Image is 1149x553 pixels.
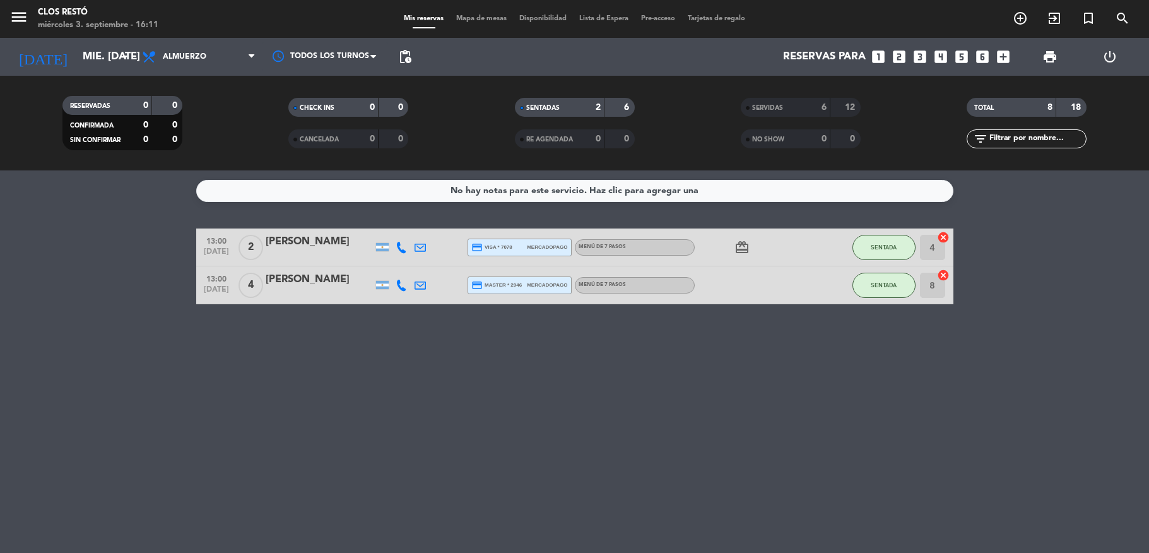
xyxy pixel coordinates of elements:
[912,49,928,65] i: looks_3
[163,52,206,61] span: Almuerzo
[471,242,512,253] span: visa * 7078
[822,103,827,112] strong: 6
[1071,103,1083,112] strong: 18
[635,15,681,22] span: Pre-acceso
[38,19,158,32] div: miércoles 3. septiembre - 16:11
[783,51,866,63] span: Reservas para
[937,269,950,282] i: cancel
[172,135,180,144] strong: 0
[471,242,483,253] i: credit_card
[871,244,897,251] span: SENTADA
[845,103,857,112] strong: 12
[752,136,784,143] span: NO SHOW
[871,282,897,288] span: SENTADA
[624,134,632,143] strong: 0
[624,103,632,112] strong: 6
[239,273,263,298] span: 4
[1102,49,1117,64] i: power_settings_new
[596,134,601,143] strong: 0
[38,6,158,19] div: Clos Restó
[1080,38,1140,76] div: LOG OUT
[852,273,916,298] button: SENTADA
[70,122,114,129] span: CONFIRMADA
[891,49,907,65] i: looks_two
[596,103,601,112] strong: 2
[172,121,180,129] strong: 0
[1115,11,1130,26] i: search
[1013,11,1028,26] i: add_circle_outline
[526,105,560,111] span: SENTADAS
[300,105,334,111] span: CHECK INS
[579,282,626,287] span: MENÚ DE 7 PASOS
[995,49,1011,65] i: add_box
[143,121,148,129] strong: 0
[933,49,949,65] i: looks_4
[870,49,887,65] i: looks_one
[527,243,567,251] span: mercadopago
[201,285,232,300] span: [DATE]
[266,271,373,288] div: [PERSON_NAME]
[988,132,1086,146] input: Filtrar por nombre...
[266,234,373,250] div: [PERSON_NAME]
[9,8,28,27] i: menu
[300,136,339,143] span: CANCELADA
[398,103,406,112] strong: 0
[398,49,413,64] span: pending_actions
[850,134,857,143] strong: 0
[973,131,988,146] i: filter_list
[734,240,750,255] i: card_giftcard
[579,244,626,249] span: MENÚ DE 7 PASOS
[527,281,567,289] span: mercadopago
[143,101,148,110] strong: 0
[370,103,375,112] strong: 0
[117,49,133,64] i: arrow_drop_down
[752,105,783,111] span: SERVIDAS
[451,184,698,198] div: No hay notas para este servicio. Haz clic para agregar una
[239,235,263,260] span: 2
[398,134,406,143] strong: 0
[398,15,450,22] span: Mis reservas
[852,235,916,260] button: SENTADA
[172,101,180,110] strong: 0
[471,280,483,291] i: credit_card
[9,8,28,31] button: menu
[1047,11,1062,26] i: exit_to_app
[201,233,232,247] span: 13:00
[974,105,994,111] span: TOTAL
[201,247,232,262] span: [DATE]
[937,231,950,244] i: cancel
[1081,11,1096,26] i: turned_in_not
[573,15,635,22] span: Lista de Espera
[526,136,573,143] span: RE AGENDADA
[953,49,970,65] i: looks_5
[1042,49,1058,64] span: print
[9,43,76,71] i: [DATE]
[1047,103,1052,112] strong: 8
[681,15,751,22] span: Tarjetas de regalo
[143,135,148,144] strong: 0
[974,49,991,65] i: looks_6
[70,137,121,143] span: SIN CONFIRMAR
[201,271,232,285] span: 13:00
[70,103,110,109] span: RESERVADAS
[370,134,375,143] strong: 0
[471,280,522,291] span: master * 2946
[513,15,573,22] span: Disponibilidad
[450,15,513,22] span: Mapa de mesas
[822,134,827,143] strong: 0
